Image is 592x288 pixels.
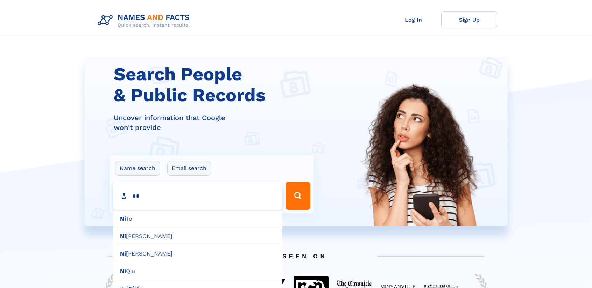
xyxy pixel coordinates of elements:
[115,161,160,176] label: Name search
[167,161,211,176] label: Email search
[97,245,495,268] span: AS SEEN ON
[114,113,318,132] div: Uncover information that Google won't provide
[120,250,126,257] b: Ni
[113,228,282,245] div: [PERSON_NAME]
[113,245,282,263] div: [PERSON_NAME]
[120,215,126,222] b: Ni
[95,11,196,30] img: Logo Names and Facts
[286,182,310,210] button: Search Button
[113,210,282,228] div: To
[441,11,497,28] a: Sign Up
[120,233,126,239] b: Ni
[113,182,282,210] input: search input
[114,64,318,106] h1: Search People & Public Records
[120,268,126,274] b: Ni
[355,82,485,261] img: Search People and Public records
[385,11,441,28] a: Log In
[113,263,282,280] div: Qiu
